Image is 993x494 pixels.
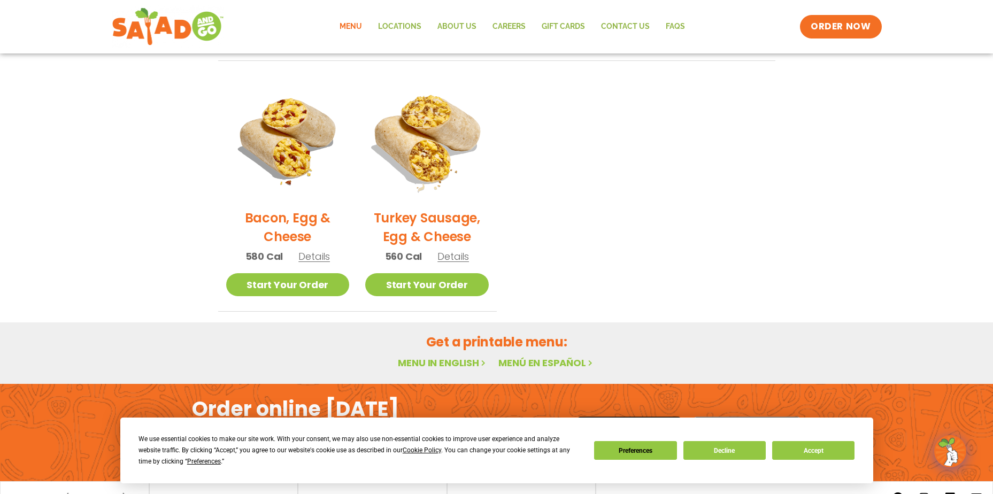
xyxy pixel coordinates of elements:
span: ORDER NOW [811,20,871,33]
h2: Turkey Sausage, Egg & Cheese [365,209,489,246]
img: Product photo for Bacon, Egg & Cheese [226,77,350,200]
a: Start Your Order [226,273,350,296]
button: Preferences [594,441,676,460]
a: Careers [484,14,534,39]
a: Menu in English [398,356,488,369]
button: Accept [772,441,855,460]
img: google_play [692,416,802,449]
a: Locations [370,14,429,39]
a: Start Your Order [365,273,489,296]
h2: Get a printable menu: [218,333,775,351]
a: GIFT CARDS [534,14,593,39]
img: Product photo for Turkey Sausage, Egg & Cheese [355,66,499,211]
a: About Us [429,14,484,39]
div: Cookie Consent Prompt [120,418,873,483]
img: appstore [576,415,682,450]
span: Details [437,250,469,263]
span: Preferences [187,458,221,465]
h2: Order online [DATE] [192,396,399,422]
h2: Bacon, Egg & Cheese [226,209,350,246]
a: Menu [332,14,370,39]
button: Decline [683,441,766,460]
img: new-SAG-logo-768×292 [112,5,225,48]
div: We use essential cookies to make our site work. With your consent, we may also use non-essential ... [138,434,581,467]
img: wpChatIcon [935,436,965,466]
span: 560 Cal [385,249,422,264]
span: Details [298,250,330,263]
a: Contact Us [593,14,658,39]
a: Menú en español [498,356,595,369]
span: Cookie Policy [403,446,441,454]
a: FAQs [658,14,693,39]
a: ORDER NOW [800,15,881,38]
span: 580 Cal [245,249,283,264]
nav: Menu [332,14,693,39]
